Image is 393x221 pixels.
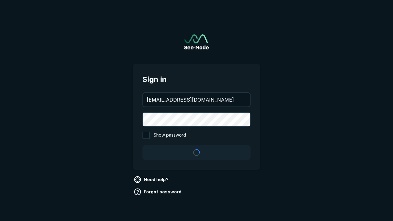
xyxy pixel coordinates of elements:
a: Go to sign in [184,34,209,49]
a: Need help? [133,175,171,184]
a: Forgot password [133,187,184,197]
img: See-Mode Logo [184,34,209,49]
span: Show password [154,132,186,139]
span: Sign in [142,74,251,85]
input: your@email.com [143,93,250,107]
